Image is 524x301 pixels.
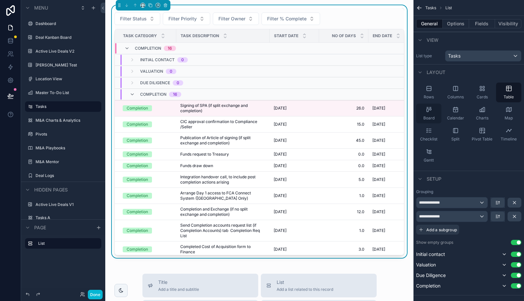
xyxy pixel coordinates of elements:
button: Options [443,19,469,28]
span: [DATE] [274,209,287,214]
a: [DATE] [274,138,315,143]
label: Dashboard [36,21,100,26]
button: Add a subgroup [416,225,459,235]
span: Pivot Table [472,137,492,142]
a: 26.0 [323,106,364,111]
div: Completion [127,163,148,169]
label: M&A Charts & Analytics [36,118,100,123]
span: [DATE] [274,228,287,233]
button: Timeline [496,125,521,144]
button: Select Button [262,13,320,25]
label: Show empty groups [416,240,453,245]
span: Board [423,115,435,121]
a: [DATE] [274,209,315,214]
span: Integration handover call, to include post completion actions arising [180,174,266,185]
div: 0 [177,80,179,86]
div: 0 [170,69,172,74]
a: [DATE] [372,138,414,143]
span: Setup [427,176,441,182]
a: Active Live Deals V2 [36,49,100,54]
a: [DATE] [372,152,414,157]
a: Completion [123,105,172,111]
span: Publication of Article of signing (if split exchange and completion) [180,135,266,146]
div: Completion [127,193,148,199]
button: ListAdd a list related to this record [261,274,377,297]
span: [DATE] [372,138,385,143]
span: Charts [476,115,488,121]
div: Completion [127,151,148,157]
span: [DATE] [372,247,385,252]
span: [DATE] [274,138,287,143]
a: 12.0 [323,209,364,214]
a: Completion [123,209,172,215]
label: Pivots [36,132,100,137]
span: [DATE] [372,177,385,182]
span: [DATE] [274,193,287,198]
a: Tasks A [36,215,100,220]
button: Cards [469,83,495,102]
button: Table [496,83,521,102]
span: Start Date [274,33,298,38]
span: Task Category [123,33,157,38]
span: Valuation [416,262,436,268]
a: [DATE] [274,228,315,233]
a: [DATE] [372,163,414,168]
a: Funds draw down [180,163,266,168]
button: Select Button [163,13,210,25]
div: 0 [181,57,184,63]
a: [DATE] [372,106,414,111]
div: Completion [127,105,148,111]
a: Completion [123,151,172,157]
a: M&A Playbooks [36,145,100,151]
button: Select Button [114,13,160,25]
span: View [427,37,438,43]
label: Grouping [416,189,433,194]
span: [DATE] [372,122,385,127]
a: Completion [123,193,172,199]
a: Completion [123,228,172,234]
button: General [416,19,443,28]
a: Completion and Exchange (if no split exchange and completion) [180,207,266,217]
span: Hidden pages [34,187,68,193]
span: 0.0 [323,163,364,168]
label: Master To-Do List [36,90,100,95]
span: Filter Priority [168,15,197,22]
div: Completion [127,138,148,143]
span: End Date [373,33,392,38]
a: Signing of SPA (if split exchange and completion) [180,103,266,113]
a: 0.0 [323,152,364,157]
a: Deal Logs [36,173,100,178]
span: 45.0 [323,138,364,143]
span: CIC approval confirmation to Compliance /Seller [180,119,266,130]
a: [DATE] [372,122,414,127]
button: TitleAdd a title and subtitle [142,274,258,297]
span: Rows [424,94,434,100]
span: Add a list related to this record [277,287,333,292]
a: 5.0 [323,177,364,182]
div: Completion [127,209,148,215]
label: Active Live Deals V1 [36,202,100,207]
span: Checklist [420,137,437,142]
span: Valuation [140,69,163,74]
button: Checklist [416,125,441,144]
label: Location View [36,76,100,82]
span: List [445,5,452,11]
span: Add a title and subtitle [158,287,199,292]
span: Split [451,137,460,142]
span: Page [34,224,46,231]
span: [DATE] [274,163,287,168]
span: [DATE] [274,247,287,252]
span: Gantt [424,158,434,163]
span: Completion [140,92,166,97]
button: Board [416,104,441,123]
span: Add a subgroup [426,227,457,232]
a: Arrange Day 1 access to FCA Connect System ([GEOGRAPHIC_DATA] Only) [180,190,266,201]
label: Tasks [36,104,97,109]
a: Completed Cost of Acquisition form to Finance [180,244,266,255]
